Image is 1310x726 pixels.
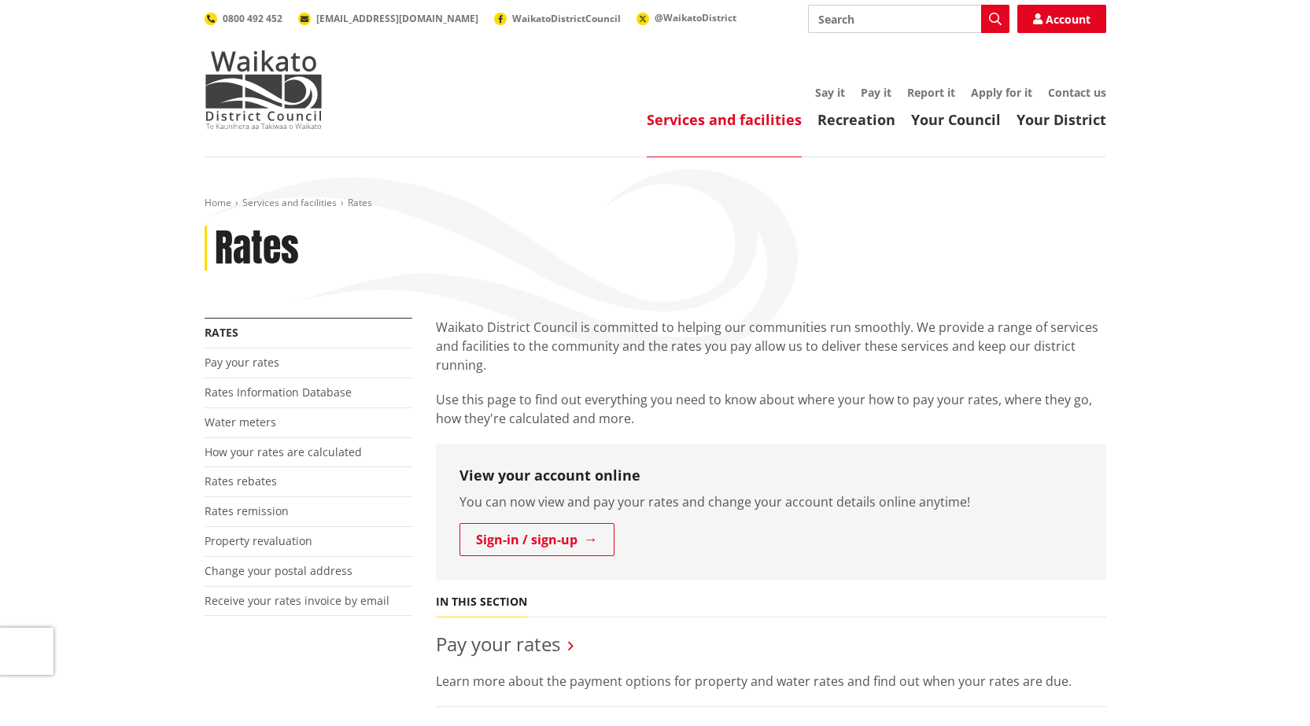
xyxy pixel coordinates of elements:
a: @WaikatoDistrict [637,11,736,24]
a: [EMAIL_ADDRESS][DOMAIN_NAME] [298,12,478,25]
a: Pay your rates [436,631,560,657]
a: Pay your rates [205,355,279,370]
a: Say it [815,85,845,100]
a: Pay it [861,85,891,100]
a: Rates Information Database [205,385,352,400]
a: Services and facilities [647,110,802,129]
a: Apply for it [971,85,1032,100]
span: WaikatoDistrictCouncil [512,12,621,25]
p: You can now view and pay your rates and change your account details online anytime! [459,492,1083,511]
img: Waikato District Council - Te Kaunihera aa Takiwaa o Waikato [205,50,323,129]
p: Use this page to find out everything you need to know about where your how to pay your rates, whe... [436,390,1106,428]
input: Search input [808,5,1009,33]
a: Rates [205,325,238,340]
a: Water meters [205,415,276,429]
p: Learn more about the payment options for property and water rates and find out when your rates ar... [436,672,1106,691]
p: Waikato District Council is committed to helping our communities run smoothly. We provide a range... [436,318,1106,374]
a: How your rates are calculated [205,444,362,459]
a: Account [1017,5,1106,33]
span: 0800 492 452 [223,12,282,25]
span: @WaikatoDistrict [655,11,736,24]
h1: Rates [215,226,299,271]
a: Report it [907,85,955,100]
a: Receive your rates invoice by email [205,593,389,608]
a: Your District [1017,110,1106,129]
a: Contact us [1048,85,1106,100]
a: Your Council [911,110,1001,129]
a: WaikatoDistrictCouncil [494,12,621,25]
a: 0800 492 452 [205,12,282,25]
a: Rates rebates [205,474,277,488]
a: Recreation [817,110,895,129]
span: [EMAIL_ADDRESS][DOMAIN_NAME] [316,12,478,25]
a: Change your postal address [205,563,352,578]
a: Sign-in / sign-up [459,523,614,556]
a: Services and facilities [242,196,337,209]
a: Property revaluation [205,533,312,548]
h5: In this section [436,595,527,609]
h3: View your account online [459,467,1083,485]
span: Rates [348,196,372,209]
a: Home [205,196,231,209]
nav: breadcrumb [205,197,1106,210]
a: Rates remission [205,503,289,518]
